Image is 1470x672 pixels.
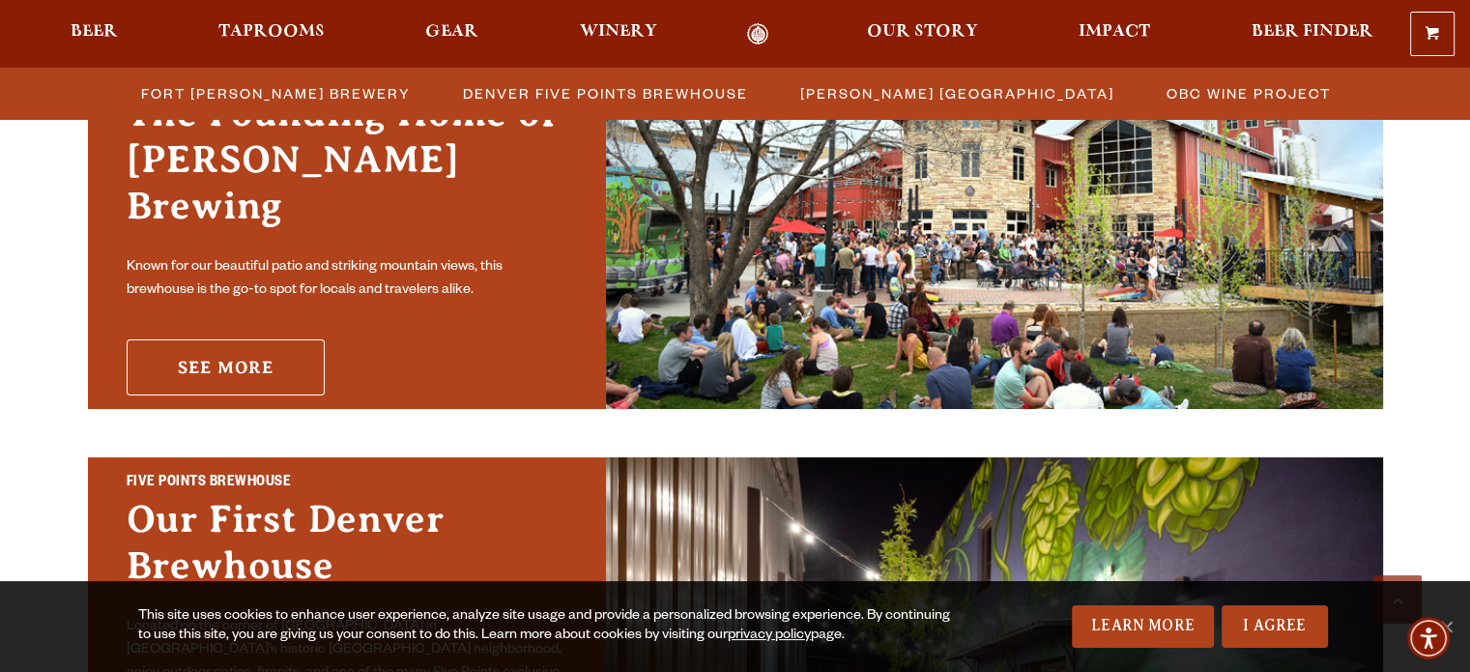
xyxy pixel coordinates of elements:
[463,79,748,107] span: Denver Five Points Brewhouse
[1079,24,1150,40] span: Impact
[580,24,657,40] span: Winery
[127,496,567,608] h3: Our First Denver Brewhouse
[800,79,1114,107] span: [PERSON_NAME] [GEOGRAPHIC_DATA]
[425,24,478,40] span: Gear
[854,23,991,45] a: Our Story
[451,79,758,107] a: Denver Five Points Brewhouse
[206,23,337,45] a: Taprooms
[71,24,118,40] span: Beer
[789,79,1124,107] a: [PERSON_NAME] [GEOGRAPHIC_DATA]
[58,23,130,45] a: Beer
[1407,617,1450,659] div: Accessibility Menu
[1167,79,1331,107] span: OBC Wine Project
[141,79,411,107] span: Fort [PERSON_NAME] Brewery
[728,628,811,644] a: privacy policy
[1066,23,1163,45] a: Impact
[218,24,325,40] span: Taprooms
[1222,605,1328,648] a: I Agree
[130,79,420,107] a: Fort [PERSON_NAME] Brewery
[413,23,491,45] a: Gear
[567,23,670,45] a: Winery
[1251,24,1372,40] span: Beer Finder
[127,256,567,303] p: Known for our beautiful patio and striking mountain views, this brewhouse is the go-to spot for l...
[127,90,567,248] h3: The Founding Home of [PERSON_NAME] Brewing
[1238,23,1385,45] a: Beer Finder
[1155,79,1340,107] a: OBC Wine Project
[138,607,963,646] div: This site uses cookies to enhance user experience, analyze site usage and provide a personalized ...
[722,23,794,45] a: Odell Home
[606,51,1383,409] img: Fort Collins Brewery & Taproom'
[127,471,567,496] h2: Five Points Brewhouse
[867,24,978,40] span: Our Story
[1072,605,1214,648] a: Learn More
[1373,575,1422,624] a: Scroll to top
[127,339,325,395] a: See More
